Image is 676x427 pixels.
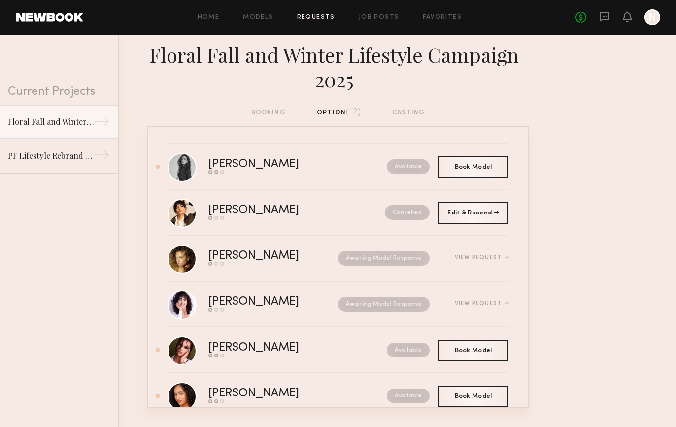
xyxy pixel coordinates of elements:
[168,282,508,327] a: [PERSON_NAME]Awaiting Model ResponseView Request
[423,14,462,21] a: Favorites
[208,342,343,354] div: [PERSON_NAME]
[168,144,508,190] a: [PERSON_NAME]Available
[168,373,508,419] a: [PERSON_NAME]Available
[455,164,492,170] span: Book Model
[338,297,430,312] nb-request-status: Awaiting Model Response
[387,159,430,174] nb-request-status: Available
[455,393,492,399] span: Book Model
[208,388,343,399] div: [PERSON_NAME]
[455,301,508,307] div: View Request
[94,147,110,167] div: →
[94,113,110,133] div: →
[297,14,335,21] a: Requests
[208,159,343,170] div: [PERSON_NAME]
[168,327,508,373] a: [PERSON_NAME]Available
[243,14,273,21] a: Models
[147,42,529,92] div: Floral Fall and Winter Lifestyle Campaign 2025
[208,250,319,262] div: [PERSON_NAME]
[387,343,430,357] nb-request-status: Available
[455,255,508,261] div: View Request
[208,205,342,216] div: [PERSON_NAME]
[168,236,508,282] a: [PERSON_NAME]Awaiting Model ResponseView Request
[385,205,430,220] nb-request-status: Cancelled
[198,14,220,21] a: Home
[644,9,660,25] a: N
[8,116,94,128] div: Floral Fall and Winter Lifestyle Campaign 2025
[455,348,492,354] span: Book Model
[338,251,430,266] nb-request-status: Awaiting Model Response
[387,389,430,403] nb-request-status: Available
[168,190,508,236] a: [PERSON_NAME]Cancelled
[208,296,319,308] div: [PERSON_NAME]
[8,150,94,162] div: PF Lifestyle Rebrand SS25
[359,14,400,21] a: Job Posts
[447,210,499,216] span: Edit & Resend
